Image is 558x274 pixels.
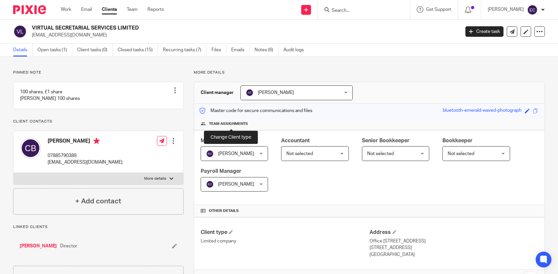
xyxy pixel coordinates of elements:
a: Clients [102,6,117,13]
p: [GEOGRAPHIC_DATA] [369,251,538,258]
p: Linked clients [13,224,184,230]
h4: [PERSON_NAME] [48,138,123,146]
h4: Address [369,229,538,236]
a: Audit logs [283,44,309,57]
span: Senior Bookkeeper [362,138,410,143]
span: Team assignments [209,121,248,126]
p: Client contacts [13,119,184,124]
a: Open tasks (1) [37,44,72,57]
a: Client tasks (0) [77,44,113,57]
p: Limited company [201,238,369,244]
a: Create task [465,26,503,37]
h4: Client type [201,229,369,236]
img: svg%3E [20,138,41,159]
a: Files [212,44,226,57]
img: svg%3E [13,25,27,38]
span: Not selected [448,151,474,156]
a: Team [127,6,138,13]
span: [PERSON_NAME] [258,90,294,95]
p: [STREET_ADDRESS] [369,244,538,251]
i: Primary [93,138,100,144]
span: Other details [209,208,239,214]
p: More details [144,176,166,181]
p: More details [194,70,545,75]
h4: + Add contact [75,196,121,206]
a: Details [13,44,33,57]
p: 07885790389 [48,152,123,159]
span: Main Point of Contact [201,138,254,143]
span: [PERSON_NAME] [218,182,254,187]
a: Notes (6) [255,44,279,57]
a: Closed tasks (15) [118,44,158,57]
p: [PERSON_NAME] [488,6,524,13]
p: Pinned note [13,70,184,75]
a: Recurring tasks (7) [163,44,207,57]
a: Email [81,6,92,13]
p: Office [STREET_ADDRESS] [369,238,538,244]
img: svg%3E [206,180,214,188]
span: Accountant [281,138,310,143]
img: Pixie [13,5,46,14]
span: Director [60,243,77,249]
img: svg%3E [206,150,214,158]
span: Not selected [367,151,394,156]
span: Payroll Manager [201,169,241,174]
a: Work [61,6,71,13]
h3: Client manager [201,89,234,96]
input: Search [331,8,390,14]
p: [EMAIL_ADDRESS][DOMAIN_NAME] [32,32,456,38]
span: [PERSON_NAME] [218,151,254,156]
a: Emails [231,44,250,57]
h2: VIRTUAL SECRETARIAL SERVICES LIMITED [32,25,371,32]
p: [EMAIL_ADDRESS][DOMAIN_NAME] [48,159,123,166]
span: Bookkeeper [442,138,473,143]
span: Get Support [426,7,451,12]
img: svg%3E [527,5,538,15]
a: Reports [147,6,164,13]
p: Master code for secure communications and files [199,107,312,114]
div: bluetooth-emerald-waved-photograph [443,107,522,115]
span: Not selected [286,151,313,156]
a: [PERSON_NAME] [20,243,57,249]
img: svg%3E [246,89,254,97]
